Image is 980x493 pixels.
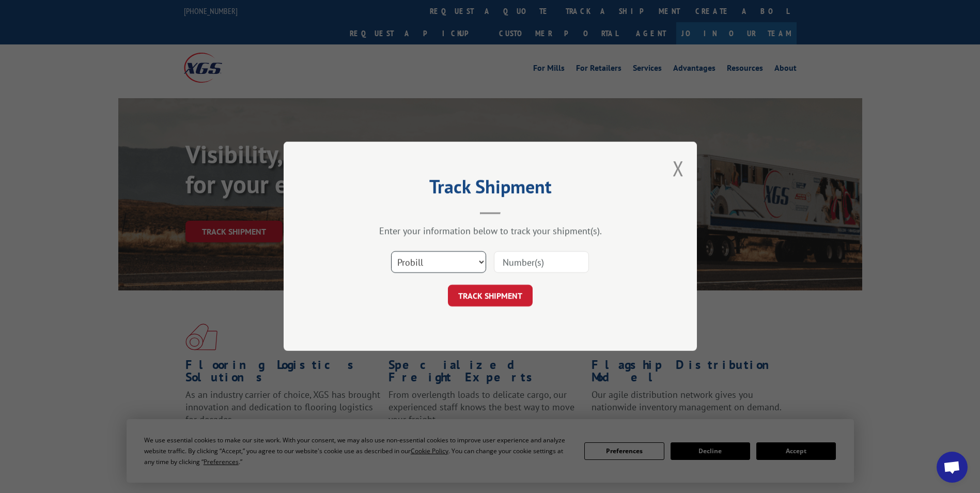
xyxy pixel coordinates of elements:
h2: Track Shipment [335,179,645,199]
div: Enter your information below to track your shipment(s). [335,225,645,237]
button: Close modal [673,155,684,182]
button: TRACK SHIPMENT [448,285,533,307]
div: Open chat [937,452,968,483]
input: Number(s) [494,252,589,273]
